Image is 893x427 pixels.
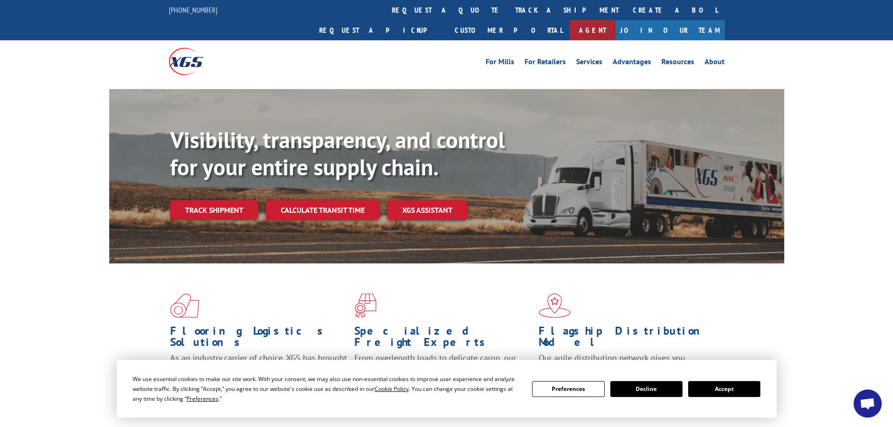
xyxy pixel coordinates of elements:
[312,20,448,40] a: Request a pickup
[354,293,376,318] img: xgs-icon-focused-on-flooring-red
[187,395,218,403] span: Preferences
[387,200,467,220] a: XGS ASSISTANT
[615,20,725,40] a: Join Our Team
[539,293,571,318] img: xgs-icon-flagship-distribution-model-red
[133,374,521,404] div: We use essential cookies to make our site work. With your consent, we may also use non-essential ...
[576,58,602,68] a: Services
[539,352,711,375] span: Our agile distribution network gives you nationwide inventory management on demand.
[613,58,651,68] a: Advantages
[266,200,380,220] a: Calculate transit time
[610,381,683,397] button: Decline
[170,125,505,181] b: Visibility, transparency, and control for your entire supply chain.
[170,352,347,386] span: As an industry carrier of choice, XGS has brought innovation and dedication to flooring logistics...
[486,58,514,68] a: For Mills
[705,58,725,68] a: About
[661,58,694,68] a: Resources
[688,381,760,397] button: Accept
[117,360,777,418] div: Cookie Consent Prompt
[532,381,604,397] button: Preferences
[375,385,409,393] span: Cookie Policy
[169,5,218,15] a: [PHONE_NUMBER]
[354,352,532,394] p: From overlength loads to delicate cargo, our experienced staff knows the best way to move your fr...
[854,390,882,418] div: Open chat
[570,20,615,40] a: Agent
[170,200,258,220] a: Track shipment
[354,325,532,352] h1: Specialized Freight Experts
[170,325,347,352] h1: Flooring Logistics Solutions
[539,325,716,352] h1: Flagship Distribution Model
[448,20,570,40] a: Customer Portal
[525,58,566,68] a: For Retailers
[170,293,199,318] img: xgs-icon-total-supply-chain-intelligence-red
